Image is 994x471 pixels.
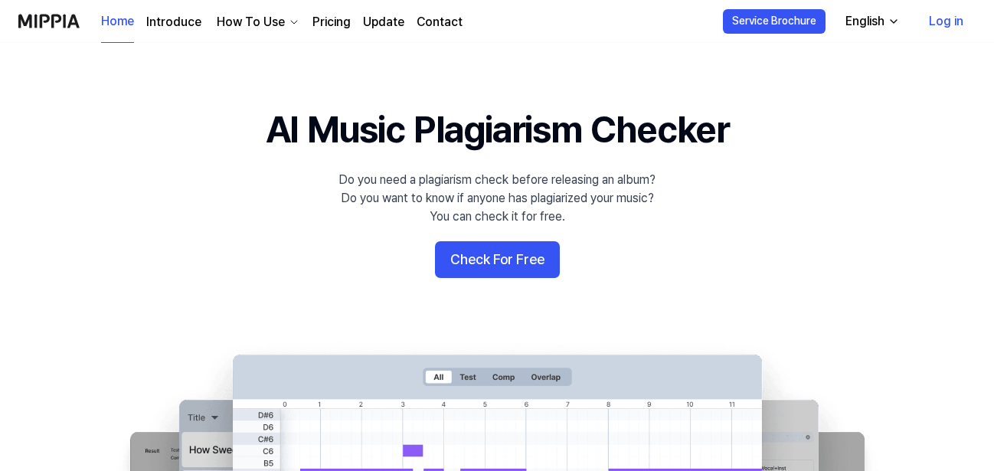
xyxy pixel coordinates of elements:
[312,13,351,31] a: Pricing
[214,13,288,31] div: How To Use
[363,13,404,31] a: Update
[101,1,134,43] a: Home
[417,13,463,31] a: Contact
[723,9,826,34] button: Service Brochure
[842,12,888,31] div: English
[435,241,560,278] button: Check For Free
[338,171,656,226] div: Do you need a plagiarism check before releasing an album? Do you want to know if anyone has plagi...
[833,6,909,37] button: English
[146,13,201,31] a: Introduce
[266,104,729,155] h1: AI Music Plagiarism Checker
[214,13,300,31] button: How To Use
